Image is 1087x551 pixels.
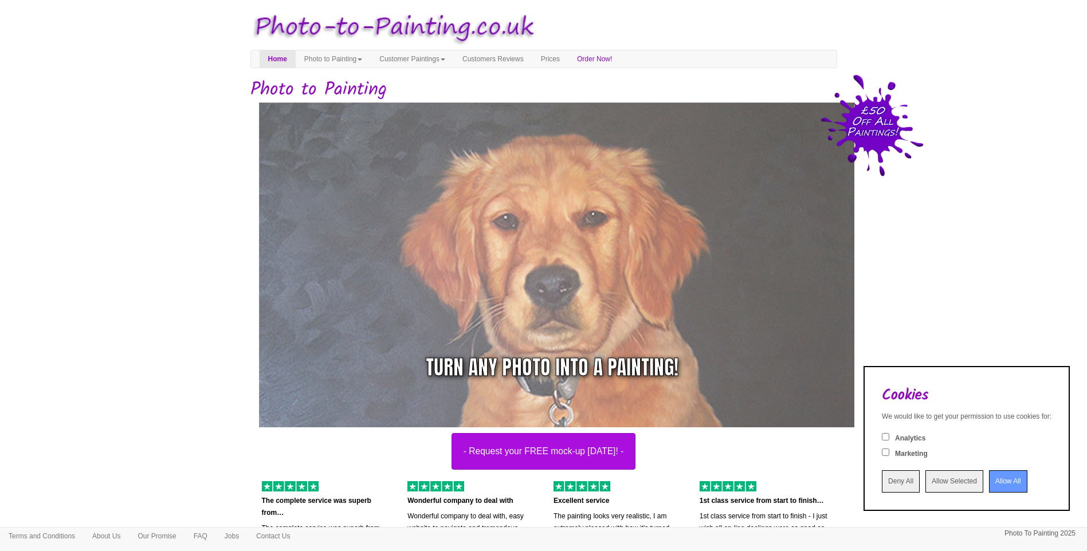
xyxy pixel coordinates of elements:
[262,495,391,519] p: The complete service was superb from…
[260,50,296,68] a: Home
[262,481,319,491] img: 5 of out 5 stars
[454,50,532,68] a: Customers Reviews
[821,74,924,176] img: 50 pound price drop
[242,103,846,470] a: - Request your FREE mock-up [DATE]! -
[882,470,920,493] input: Deny All
[882,412,1051,422] div: We would like to get your permission to use cookies for:
[426,353,678,382] div: Turn any photo into a painting!
[259,103,863,437] img: dog.jpg
[250,80,837,100] h1: Photo to Painting
[296,50,371,68] a: Photo to Painting
[895,434,925,443] label: Analytics
[989,470,1027,493] input: Allow All
[882,387,1051,404] h2: Cookies
[568,50,621,68] a: Order Now!
[371,50,454,68] a: Customer Paintings
[554,495,682,507] p: Excellent service
[248,528,299,545] a: Contact Us
[554,481,610,491] img: 5 of out 5 stars
[84,528,129,545] a: About Us
[407,481,464,491] img: 5 of out 5 stars
[216,528,248,545] a: Jobs
[452,433,636,470] button: - Request your FREE mock-up [DATE]! -
[185,528,216,545] a: FAQ
[925,470,983,493] input: Allow Selected
[895,449,928,459] label: Marketing
[245,6,538,50] img: Photo to Painting
[532,50,568,68] a: Prices
[700,495,829,507] p: 1st class service from start to finish…
[700,481,756,491] img: 5 of out 5 stars
[1004,528,1076,540] p: Photo To Painting 2025
[407,495,536,507] p: Wonderful company to deal with
[129,528,185,545] a: Our Promise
